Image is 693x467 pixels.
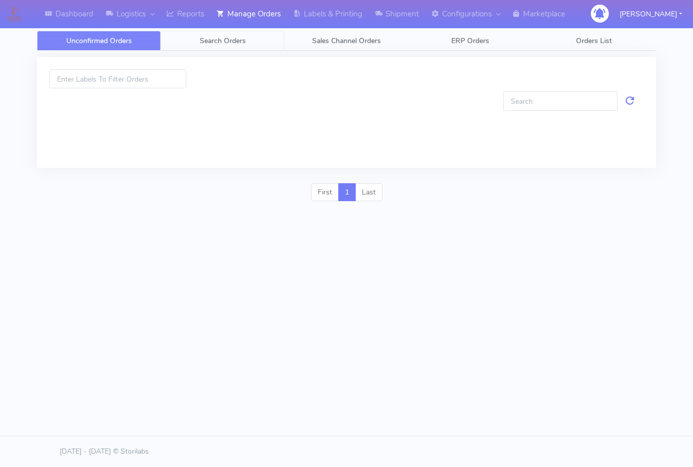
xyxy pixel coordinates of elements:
[312,36,381,46] span: Sales Channel Orders
[451,36,489,46] span: ERP Orders
[503,91,618,110] input: Search
[576,36,612,46] span: Orders List
[200,36,246,46] span: Search Orders
[37,31,656,51] ul: Tabs
[49,69,186,88] input: Enter Labels To Filter Orders
[338,183,356,202] a: 1
[66,36,132,46] span: Unconfirmed Orders
[612,4,690,25] button: [PERSON_NAME]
